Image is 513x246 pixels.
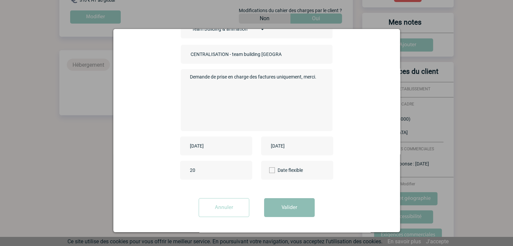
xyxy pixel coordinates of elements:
[199,198,249,217] input: Annuler
[188,142,235,150] input: Date de début
[269,161,292,180] label: Date flexible
[189,50,283,59] input: Nom de l'événement
[188,166,252,175] input: Nombre de participants
[188,72,321,126] textarea: Demande de prise en charge des factures uniquement, merci.
[264,198,315,217] button: Valider
[269,142,316,150] input: Date de fin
